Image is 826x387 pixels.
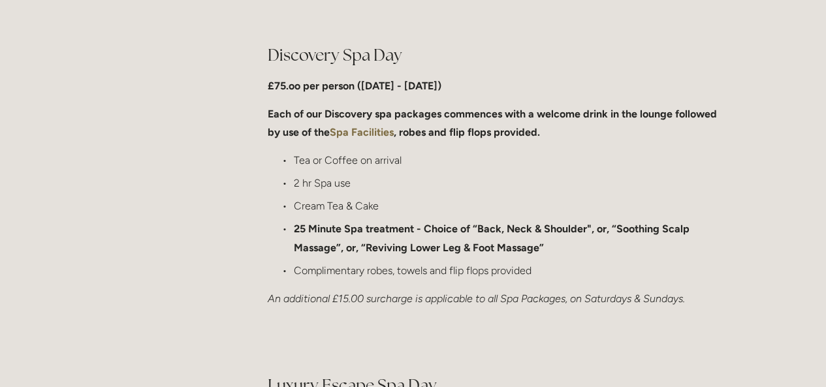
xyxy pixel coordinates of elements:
strong: 25 Minute Spa treatment - Choice of “Back, Neck & Shoulder", or, “Soothing Scalp Massage”, or, “R... [294,223,692,253]
strong: , robes and flip flops provided. [394,126,540,138]
p: Cream Tea & Cake [294,197,725,215]
p: Complimentary robes, towels and flip flops provided [294,261,725,279]
h2: Discovery Spa Day [268,44,725,67]
strong: Each of our Discovery spa packages commences with a welcome drink in the lounge followed by use o... [268,108,720,138]
strong: £75.oo per person ([DATE] - [DATE]) [268,80,441,92]
p: 2 hr Spa use [294,174,725,192]
a: Spa Facilities [330,126,394,138]
em: An additional £15.00 surcharge is applicable to all Spa Packages, on Saturdays & Sundays. [268,292,685,304]
p: Tea or Coffee on arrival [294,151,725,169]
